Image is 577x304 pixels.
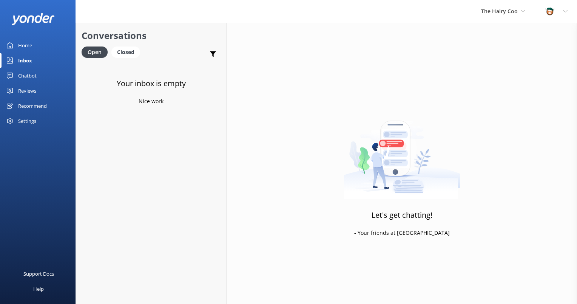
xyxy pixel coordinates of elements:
div: Inbox [18,53,32,68]
div: Reviews [18,83,36,98]
img: 457-1738239164.png [544,6,555,17]
img: artwork of a man stealing a conversation from at giant smartphone [344,105,460,199]
p: Nice work [139,97,164,105]
div: Home [18,38,32,53]
span: The Hairy Coo [481,8,518,15]
div: Settings [18,113,36,129]
div: Closed [111,47,140,58]
div: Open [82,47,108,58]
div: Recommend [18,98,47,113]
h2: Conversations [82,28,221,43]
a: Closed [111,48,144,56]
div: Support Docs [23,266,54,281]
a: Open [82,48,111,56]
div: Chatbot [18,68,37,83]
h3: Your inbox is empty [117,78,186,90]
div: Help [33,281,44,296]
h3: Let's get chatting! [372,209,432,221]
p: - Your friends at [GEOGRAPHIC_DATA] [354,229,450,237]
img: yonder-white-logo.png [11,13,55,25]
